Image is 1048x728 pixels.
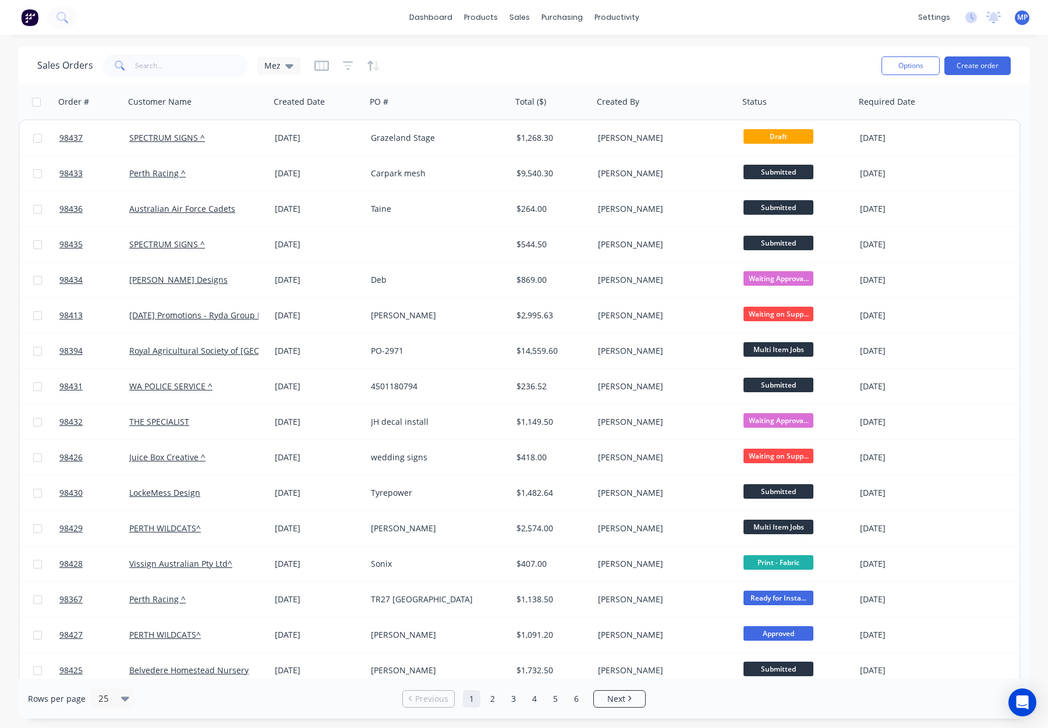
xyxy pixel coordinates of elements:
[598,239,727,250] div: [PERSON_NAME]
[59,546,129,581] a: 98428
[129,345,321,356] a: Royal Agricultural Society of [GEOGRAPHIC_DATA]
[743,378,813,392] span: Submitted
[516,168,585,179] div: $9,540.30
[21,9,38,26] img: Factory
[607,693,625,705] span: Next
[59,594,83,605] span: 98367
[59,156,129,191] a: 98433
[275,416,362,428] div: [DATE]
[59,404,129,439] a: 98432
[516,239,585,250] div: $544.50
[1017,12,1028,23] span: MP
[743,236,813,250] span: Submitted
[742,96,767,108] div: Status
[275,274,362,286] div: [DATE]
[860,558,953,570] div: [DATE]
[371,203,500,215] div: Taine
[598,416,727,428] div: [PERSON_NAME]
[860,274,953,286] div: [DATE]
[129,274,228,285] a: [PERSON_NAME] Designs
[275,594,362,605] div: [DATE]
[516,487,585,499] div: $1,482.64
[944,56,1011,75] button: Create order
[129,416,189,427] a: THE SPECIALIST
[129,168,186,179] a: Perth Racing ^
[598,629,727,641] div: [PERSON_NAME]
[859,96,915,108] div: Required Date
[860,132,953,144] div: [DATE]
[516,132,585,144] div: $1,268.30
[743,626,813,641] span: Approved
[743,520,813,534] span: Multi Item Jobs
[516,203,585,215] div: $264.00
[129,452,206,463] a: Juice Box Creative ^
[59,629,83,641] span: 98427
[59,416,83,428] span: 98432
[598,132,727,144] div: [PERSON_NAME]
[275,452,362,463] div: [DATE]
[371,274,500,286] div: Deb
[371,487,500,499] div: Tyrepower
[59,523,83,534] span: 98429
[275,345,362,357] div: [DATE]
[516,416,585,428] div: $1,149.50
[860,452,953,463] div: [DATE]
[371,310,500,321] div: [PERSON_NAME]
[589,9,645,26] div: productivity
[484,690,501,708] a: Page 2
[505,690,522,708] a: Page 3
[59,191,129,226] a: 98436
[129,132,205,143] a: SPECTRUM SIGNS ^
[458,9,504,26] div: products
[743,307,813,321] span: Waiting on Supp...
[59,333,129,368] a: 98394
[128,96,192,108] div: Customer Name
[59,617,129,652] a: 98427
[516,381,585,392] div: $236.52
[860,203,953,215] div: [DATE]
[59,239,83,250] span: 98435
[274,96,325,108] div: Created Date
[743,342,813,357] span: Multi Item Jobs
[860,239,953,250] div: [DATE]
[59,274,83,286] span: 98434
[371,558,500,570] div: Sonix
[58,96,89,108] div: Order #
[59,487,83,499] span: 98430
[881,56,940,75] button: Options
[59,345,83,357] span: 98394
[370,96,388,108] div: PO #
[504,9,536,26] div: sales
[743,484,813,499] span: Submitted
[371,594,500,605] div: TR27 [GEOGRAPHIC_DATA]
[516,274,585,286] div: $869.00
[743,555,813,570] span: Print - Fabric
[912,9,956,26] div: settings
[860,665,953,676] div: [DATE]
[743,449,813,463] span: Waiting on Supp...
[59,120,129,155] a: 98437
[371,665,500,676] div: [PERSON_NAME]
[598,345,727,357] div: [PERSON_NAME]
[515,96,546,108] div: Total ($)
[129,310,291,321] a: [DATE] Promotions - Ryda Group Pty Ltd *
[594,693,645,705] a: Next page
[371,452,500,463] div: wedding signs
[59,203,83,215] span: 98436
[743,662,813,676] span: Submitted
[516,629,585,641] div: $1,091.20
[275,168,362,179] div: [DATE]
[860,523,953,534] div: [DATE]
[59,558,83,570] span: 98428
[743,129,813,144] span: Draft
[516,665,585,676] div: $1,732.50
[59,168,83,179] span: 98433
[59,511,129,546] a: 98429
[275,381,362,392] div: [DATE]
[59,440,129,475] a: 98426
[743,413,813,428] span: Waiting Approva...
[129,487,200,498] a: LockeMess Design
[371,629,500,641] div: [PERSON_NAME]
[743,271,813,286] span: Waiting Approva...
[59,475,129,510] a: 98430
